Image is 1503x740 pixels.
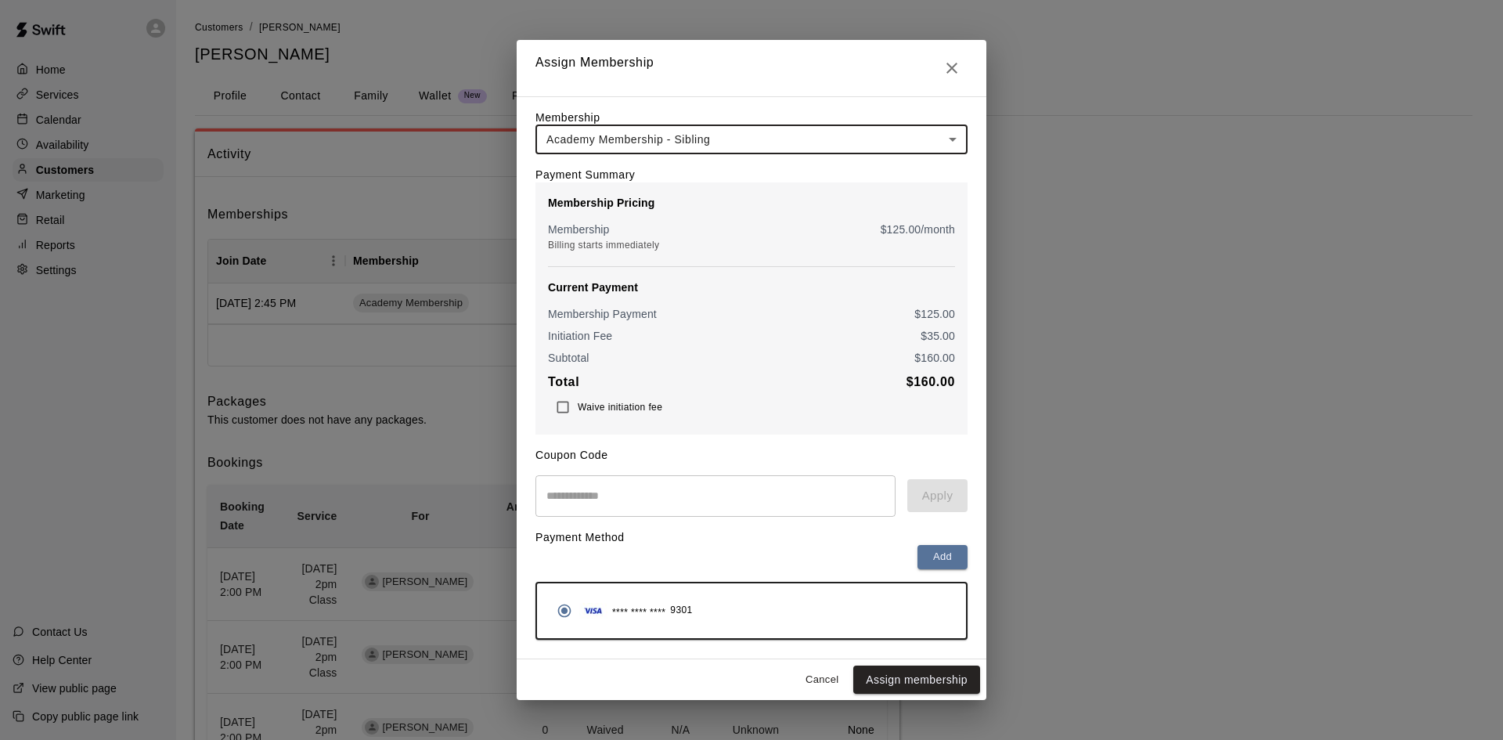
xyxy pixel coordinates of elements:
[917,545,968,569] button: Add
[914,350,955,366] p: $ 160.00
[853,666,980,695] button: Assign membership
[548,280,955,295] p: Current Payment
[881,222,955,237] p: $ 125.00 /month
[578,402,662,413] span: Waive initiation fee
[535,449,608,461] label: Coupon Code
[914,306,955,322] p: $ 125.00
[548,328,612,344] p: Initiation Fee
[548,222,610,237] p: Membership
[936,52,968,84] button: Close
[517,40,986,96] h2: Assign Membership
[548,240,659,251] span: Billing starts immediately
[548,350,589,366] p: Subtotal
[548,306,657,322] p: Membership Payment
[535,168,635,181] label: Payment Summary
[548,195,955,211] p: Membership Pricing
[579,603,607,619] img: Credit card brand logo
[535,111,600,124] label: Membership
[548,375,579,388] b: Total
[535,531,625,543] label: Payment Method
[906,375,955,388] b: $ 160.00
[535,125,968,154] div: Academy Membership - Sibling
[797,668,847,692] button: Cancel
[921,328,955,344] p: $ 35.00
[670,603,692,619] span: 9301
